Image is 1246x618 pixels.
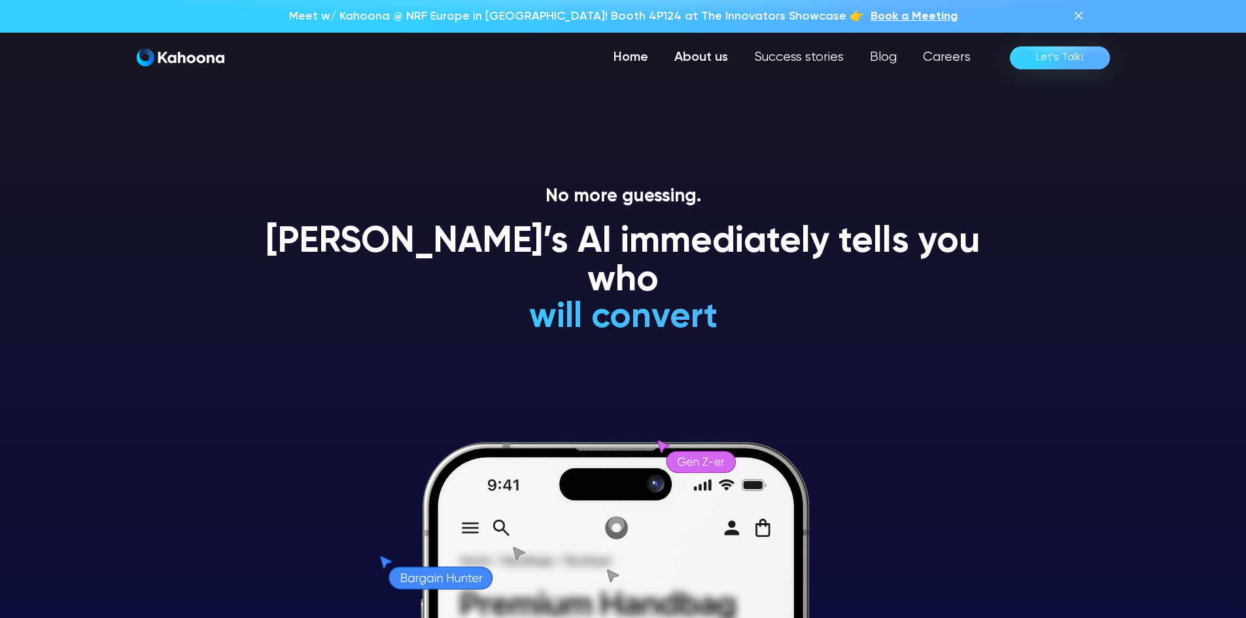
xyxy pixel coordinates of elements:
span: Book a Meeting [871,10,958,22]
p: No more guessing. [251,186,996,208]
a: Success stories [741,44,857,71]
a: Home [600,44,661,71]
h1: will convert [430,298,816,337]
p: Meet w/ Kahoona @ NRF Europe in [GEOGRAPHIC_DATA]! Booth 4P124 at The Innovators Showcase 👉 [289,8,864,25]
a: About us [661,44,741,71]
h1: [PERSON_NAME]’s AI immediately tells you who [251,223,996,301]
a: home [137,48,224,67]
div: Let’s Talk! [1036,47,1084,68]
a: Blog [857,44,910,71]
a: Book a Meeting [871,8,958,25]
a: Careers [910,44,984,71]
img: Kahoona logo white [137,48,224,67]
a: Let’s Talk! [1010,46,1110,69]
